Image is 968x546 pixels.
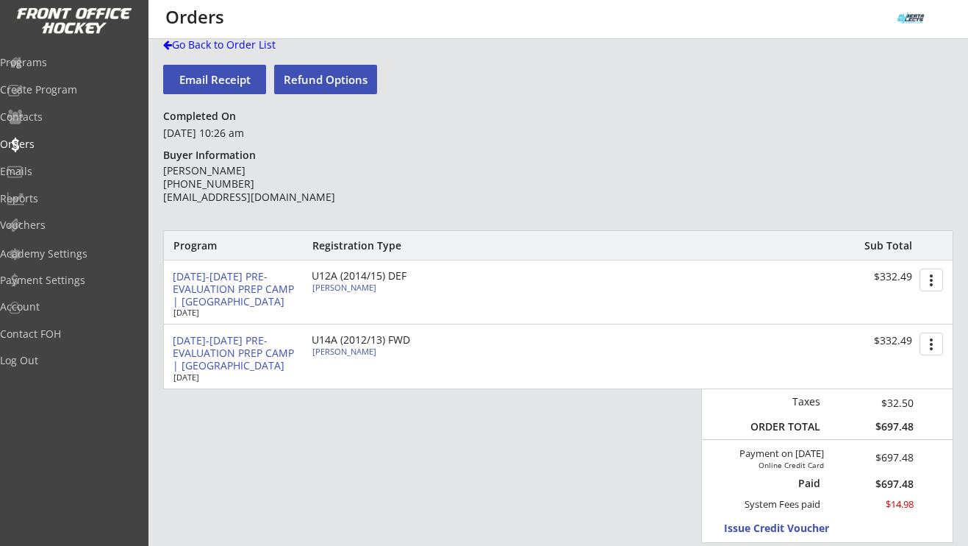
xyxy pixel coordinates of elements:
button: Refund Options [274,65,377,94]
div: $697.48 [843,453,914,463]
div: ORDER TOTAL [744,420,820,433]
div: Payment on [DATE] [707,448,824,460]
div: Sub Total [848,239,912,252]
div: [PERSON_NAME] [PHONE_NUMBER] [EMAIL_ADDRESS][DOMAIN_NAME] [163,164,376,205]
div: Taxes [744,395,820,408]
div: Go Back to Order List [163,38,315,52]
div: [PERSON_NAME] [312,283,476,291]
div: [DATE] [173,373,291,381]
div: $697.48 [831,479,914,489]
button: more_vert [919,333,943,355]
div: Buyer Information [163,149,262,162]
div: [DATE] 10:26 am [163,126,376,141]
div: $332.49 [821,271,912,283]
div: Program [173,239,253,252]
div: $14.98 [831,498,914,511]
div: $697.48 [831,420,914,433]
button: more_vert [919,269,943,291]
div: System Fees paid [731,498,820,511]
div: Paid [753,477,820,490]
div: U14A (2012/13) FWD [312,335,481,345]
div: Registration Type [312,239,481,252]
div: Online Credit Card [741,461,824,469]
div: $332.49 [821,335,912,347]
div: [DATE]-[DATE] PRE-EVALUATION PREP CAMP | [GEOGRAPHIC_DATA] [173,335,300,372]
button: Issue Credit Voucher [724,519,860,539]
div: Completed On [163,110,243,123]
button: Email Receipt [163,65,266,94]
div: $32.50 [831,395,914,411]
div: [PERSON_NAME] [312,347,476,355]
div: [DATE] [173,308,291,316]
div: [DATE]-[DATE] PRE-EVALUATION PREP CAMP | [GEOGRAPHIC_DATA] [173,271,300,308]
div: U12A (2014/15) DEF [312,271,481,281]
